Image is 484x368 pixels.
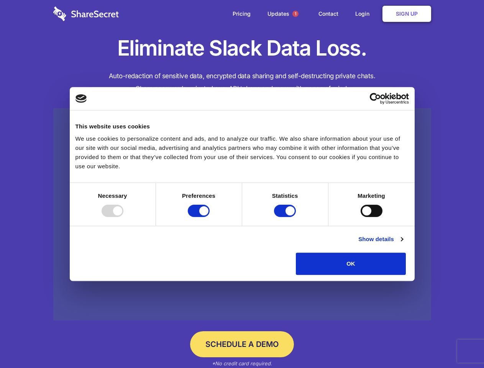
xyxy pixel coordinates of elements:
a: Show details [358,235,403,244]
strong: Marketing [358,192,385,199]
h1: Eliminate Slack Data Loss. [53,34,431,62]
a: Contact [311,2,346,26]
strong: Necessary [98,192,127,199]
img: logo [75,94,87,103]
a: Sign Up [382,6,431,22]
a: Pricing [225,2,258,26]
div: This website uses cookies [75,122,409,131]
button: OK [296,253,406,275]
a: Usercentrics Cookiebot - opens in a new window [342,93,409,104]
a: Schedule a Demo [190,331,294,357]
h4: Auto-redaction of sensitive data, encrypted data sharing and self-destructing private chats. Shar... [53,70,431,95]
span: 1 [292,11,299,17]
a: Login [348,2,381,26]
img: logo-wordmark-white-trans-d4663122ce5f474addd5e946df7df03e33cb6a1c49d2221995e7729f52c070b2.svg [53,7,119,21]
strong: Preferences [182,192,215,199]
a: Wistia video thumbnail [53,108,431,321]
strong: Statistics [272,192,298,199]
em: *No credit card required. [212,360,272,366]
div: We use cookies to personalize content and ads, and to analyze our traffic. We also share informat... [75,134,409,171]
